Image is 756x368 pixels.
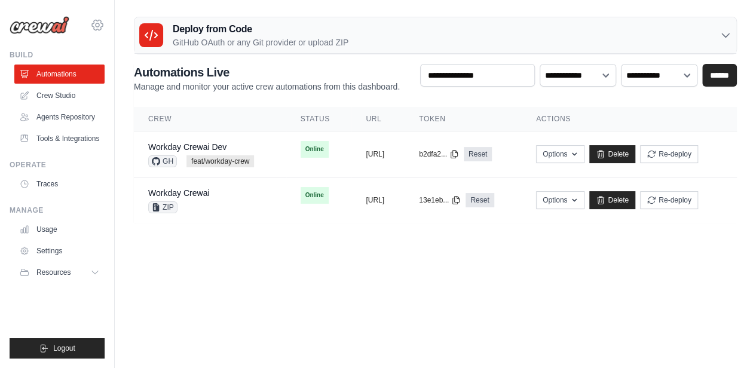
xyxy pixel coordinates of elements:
th: Crew [134,107,286,131]
a: Reset [466,193,494,207]
a: Delete [589,191,635,209]
button: Options [536,145,584,163]
a: Delete [589,145,635,163]
div: Operate [10,160,105,170]
th: Actions [522,107,737,131]
a: Settings [14,241,105,260]
div: Build [10,50,105,60]
img: Logo [10,16,69,34]
span: feat/workday-crew [186,155,254,167]
span: Resources [36,268,71,277]
span: GH [148,155,177,167]
p: Manage and monitor your active crew automations from this dashboard. [134,81,400,93]
button: Re-deploy [640,191,698,209]
button: Resources [14,263,105,282]
span: ZIP [148,201,177,213]
h2: Automations Live [134,64,400,81]
a: Automations [14,65,105,84]
a: Crew Studio [14,86,105,105]
span: Logout [53,344,75,353]
button: Logout [10,338,105,358]
a: Tools & Integrations [14,129,105,148]
a: Workday Crewai [148,188,209,198]
a: Reset [464,147,492,161]
button: Re-deploy [640,145,698,163]
th: URL [351,107,405,131]
span: Online [301,141,329,158]
button: 13e1eb... [419,195,461,205]
th: Status [286,107,352,131]
th: Token [405,107,522,131]
h3: Deploy from Code [173,22,348,36]
span: Online [301,187,329,204]
p: GitHub OAuth or any Git provider or upload ZIP [173,36,348,48]
div: Manage [10,206,105,215]
a: Workday Crewai Dev [148,142,227,152]
a: Agents Repository [14,108,105,127]
a: Traces [14,174,105,194]
a: Usage [14,220,105,239]
button: b2dfa2... [419,149,459,159]
button: Options [536,191,584,209]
